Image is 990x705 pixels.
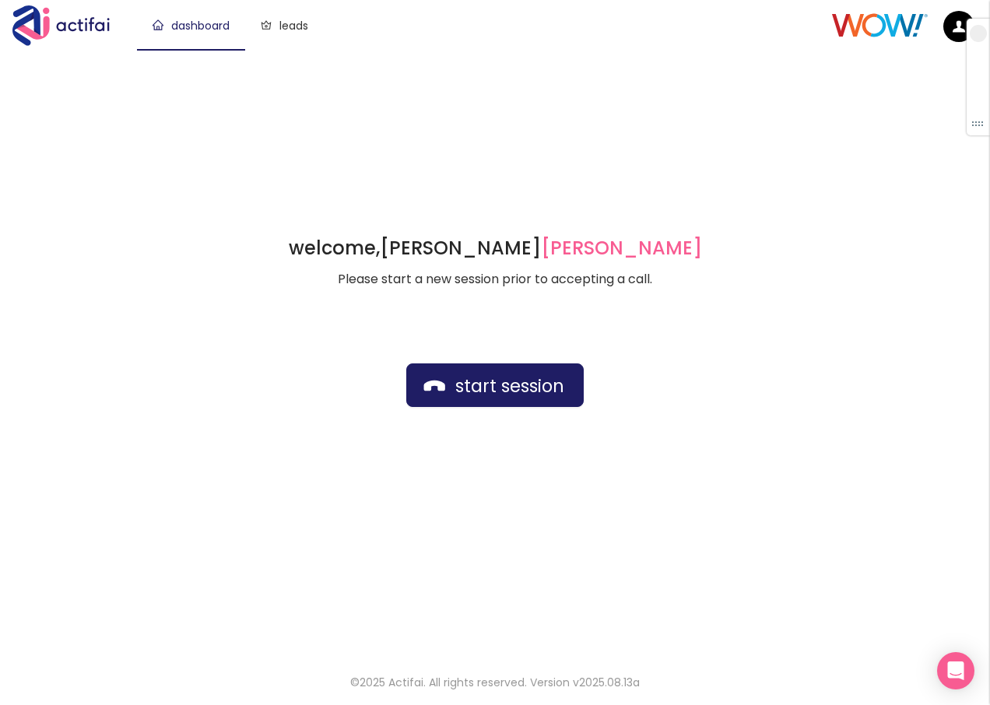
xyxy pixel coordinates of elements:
button: start session [406,363,584,407]
p: Please start a new session prior to accepting a call. [289,270,702,289]
a: dashboard [153,18,230,33]
img: default.png [943,11,974,42]
div: Open Intercom Messenger [937,652,974,689]
strong: [PERSON_NAME] [380,235,702,261]
h1: welcome, [289,236,702,261]
span: [PERSON_NAME] [541,235,702,261]
img: Actifai Logo [12,5,125,46]
img: Client Logo [832,13,928,37]
a: leads [261,18,308,33]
